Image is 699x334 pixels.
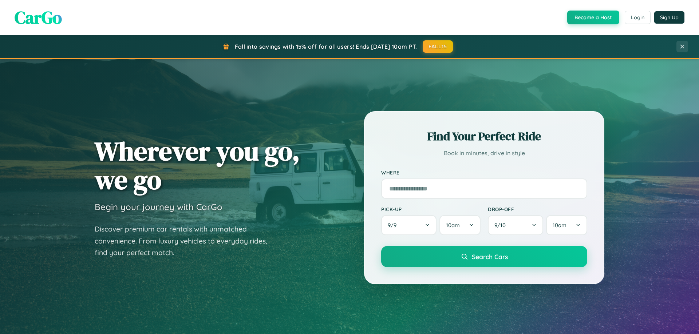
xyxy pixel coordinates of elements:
[381,128,587,144] h2: Find Your Perfect Ride
[381,206,481,212] label: Pick-up
[95,223,277,259] p: Discover premium car rentals with unmatched convenience. From luxury vehicles to everyday rides, ...
[235,43,417,50] span: Fall into savings with 15% off for all users! Ends [DATE] 10am PT.
[472,253,508,261] span: Search Cars
[423,40,453,53] button: FALL15
[567,11,619,24] button: Become a Host
[654,11,684,24] button: Sign Up
[95,137,300,194] h1: Wherever you go, we go
[494,222,509,229] span: 9 / 10
[446,222,460,229] span: 10am
[553,222,566,229] span: 10am
[95,201,222,212] h3: Begin your journey with CarGo
[388,222,400,229] span: 9 / 9
[488,206,587,212] label: Drop-off
[625,11,651,24] button: Login
[15,5,62,29] span: CarGo
[381,169,587,176] label: Where
[381,246,587,267] button: Search Cars
[381,215,437,235] button: 9/9
[439,215,481,235] button: 10am
[381,148,587,158] p: Book in minutes, drive in style
[488,215,543,235] button: 9/10
[546,215,587,235] button: 10am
